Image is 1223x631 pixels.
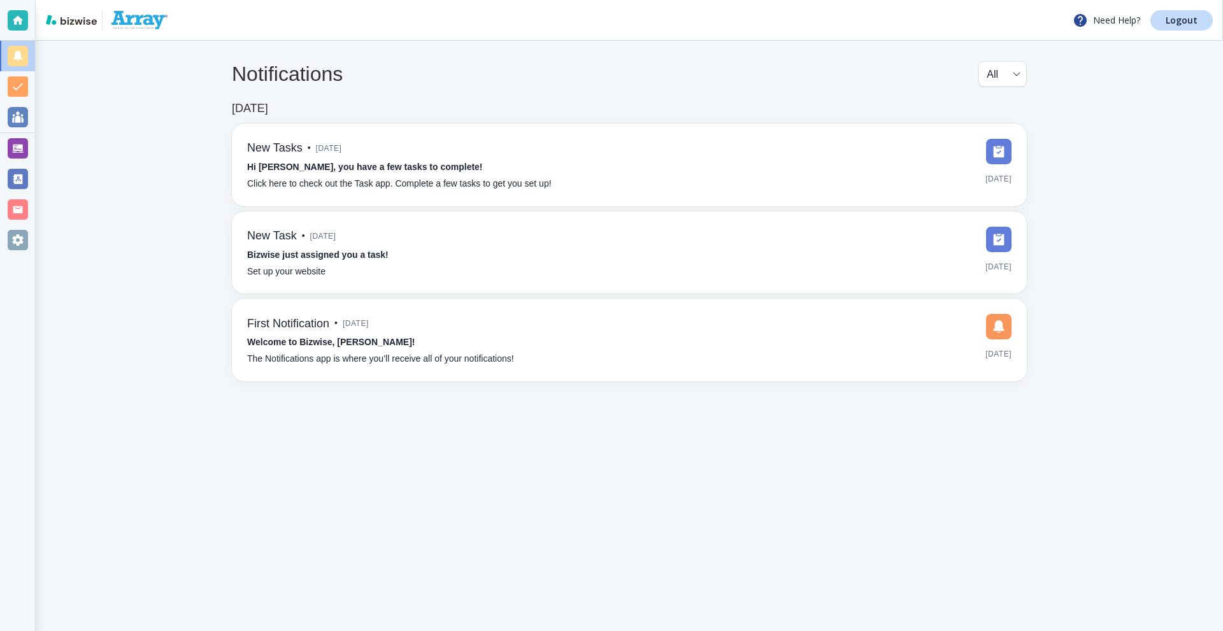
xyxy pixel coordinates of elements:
[302,229,305,243] p: •
[343,314,369,333] span: [DATE]
[310,227,336,246] span: [DATE]
[247,177,552,191] p: Click here to check out the Task app. Complete a few tasks to get you set up!
[1073,13,1140,28] p: Need Help?
[986,139,1012,164] img: DashboardSidebarTasks.svg
[108,10,168,31] img: ARRAY Solid Surface Shower Systems
[247,337,415,347] strong: Welcome to Bizwise, [PERSON_NAME]!
[247,265,325,279] p: Set up your website
[316,139,342,158] span: [DATE]
[232,211,1027,294] a: New Task•[DATE]Bizwise just assigned you a task!Set up your website[DATE]
[247,229,297,243] h6: New Task
[985,169,1012,188] span: [DATE]
[1166,16,1198,25] p: Logout
[247,141,303,155] h6: New Tasks
[985,257,1012,276] span: [DATE]
[1150,10,1213,31] a: Logout
[247,352,514,366] p: The Notifications app is where you’ll receive all of your notifications!
[986,227,1012,252] img: DashboardSidebarTasks.svg
[987,62,1019,86] div: All
[232,62,343,86] h4: Notifications
[247,317,329,331] h6: First Notification
[334,316,338,330] p: •
[232,299,1027,381] a: First Notification•[DATE]Welcome to Bizwise, [PERSON_NAME]!The Notifications app is where you’ll ...
[232,124,1027,206] a: New Tasks•[DATE]Hi [PERSON_NAME], you have a few tasks to complete!Click here to check out the Ta...
[985,344,1012,364] span: [DATE]
[247,162,483,172] strong: Hi [PERSON_NAME], you have a few tasks to complete!
[308,141,311,155] p: •
[232,102,268,116] h6: [DATE]
[986,314,1012,339] img: DashboardSidebarNotification.svg
[247,250,389,260] strong: Bizwise just assigned you a task!
[46,15,97,25] img: bizwise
